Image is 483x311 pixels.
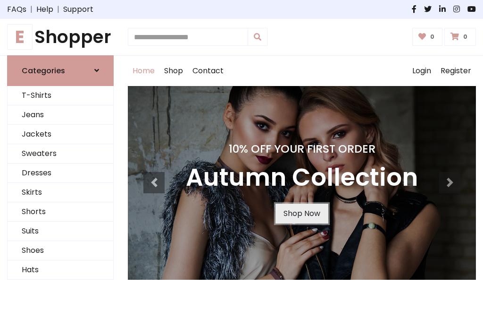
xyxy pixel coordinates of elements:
[128,56,159,86] a: Home
[159,56,188,86] a: Shop
[428,33,437,41] span: 0
[8,202,113,222] a: Shorts
[408,56,436,86] a: Login
[444,28,476,46] a: 0
[7,26,114,48] a: EShopper
[7,4,26,15] a: FAQs
[8,164,113,183] a: Dresses
[188,56,228,86] a: Contact
[275,204,328,224] a: Shop Now
[7,55,114,86] a: Categories
[436,56,476,86] a: Register
[8,241,113,260] a: Shoes
[63,4,93,15] a: Support
[7,24,33,50] span: E
[8,260,113,280] a: Hats
[8,125,113,144] a: Jackets
[461,33,470,41] span: 0
[8,144,113,164] a: Sweaters
[22,66,65,75] h6: Categories
[36,4,53,15] a: Help
[7,26,114,48] h1: Shopper
[412,28,443,46] a: 0
[186,142,418,155] h4: 10% Off Your First Order
[26,4,36,15] span: |
[8,222,113,241] a: Suits
[53,4,63,15] span: |
[8,105,113,125] a: Jeans
[186,163,418,192] h3: Autumn Collection
[8,86,113,105] a: T-Shirts
[8,183,113,202] a: Skirts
